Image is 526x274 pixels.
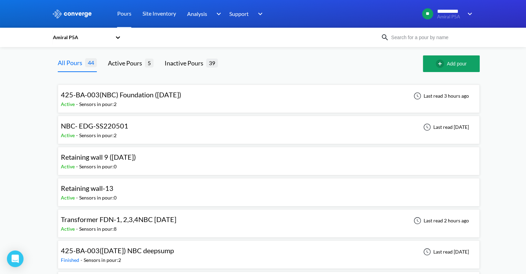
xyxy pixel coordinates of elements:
img: downArrow.svg [463,10,474,18]
div: Active Pours [108,58,145,68]
a: Transformer FDN-1, 2,3,4NBC [DATE]Active-Sensors in pour:8Last read 2 hours ago [58,217,480,223]
div: Sensors in pour: 2 [79,100,117,108]
span: Support [229,9,249,18]
div: Last read [DATE] [419,248,471,256]
a: 425-BA-003(NBC) Foundation ([DATE])Active-Sensors in pour:2Last read 3 hours ago [58,92,480,98]
span: - [76,101,79,107]
span: Active [61,195,76,201]
span: Active [61,226,76,232]
span: Analysis [187,9,207,18]
span: NBC- EDG-SS220501 [61,122,128,130]
img: icon-search.svg [381,33,389,42]
button: Add pour [423,55,480,72]
span: Retaining wall 9 ([DATE]) [61,153,136,161]
div: Sensors in pour: 2 [84,256,121,264]
a: Retaining wall 9 ([DATE])Active-Sensors in pour:0 [58,155,480,161]
span: - [76,226,79,232]
span: Finished [61,257,81,263]
span: 5 [145,59,154,67]
div: Sensors in pour: 0 [79,194,117,202]
span: Active [61,132,76,138]
div: All Pours [58,58,85,68]
div: Sensors in pour: 8 [79,225,117,233]
div: Last read 3 hours ago [410,92,471,100]
span: Transformer FDN-1, 2,3,4NBC [DATE] [61,215,176,223]
span: 44 [85,58,97,67]
div: Amiral P5A [52,34,112,41]
input: Search for a pour by name [389,34,473,41]
div: Sensors in pour: 0 [79,163,117,170]
span: Active [61,101,76,107]
span: - [76,163,79,169]
img: downArrow.svg [212,10,223,18]
div: Open Intercom Messenger [7,250,24,267]
span: Retaining wall-13 [61,184,113,192]
a: NBC- EDG-SS220501Active-Sensors in pour:2Last read [DATE] [58,124,480,130]
span: 425-BA-003([DATE]) NBC deepsump [61,246,174,255]
span: - [81,257,84,263]
a: 425-BA-003([DATE]) NBC deepsumpFinished-Sensors in pour:2Last read [DATE] [58,248,480,254]
div: Last read [DATE] [419,123,471,131]
a: Retaining wall-13Active-Sensors in pour:0 [58,186,480,192]
div: Last read 2 hours ago [410,216,471,225]
span: Amiral P5A [437,14,463,19]
span: 425-BA-003(NBC) Foundation ([DATE]) [61,90,181,99]
span: Active [61,163,76,169]
span: - [76,132,79,138]
img: downArrow.svg [253,10,265,18]
span: 39 [206,59,218,67]
div: Sensors in pour: 2 [79,132,117,139]
img: add-circle-outline.svg [436,60,447,68]
span: - [76,195,79,201]
img: logo_ewhite.svg [52,9,92,18]
div: Inactive Pours [165,58,206,68]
